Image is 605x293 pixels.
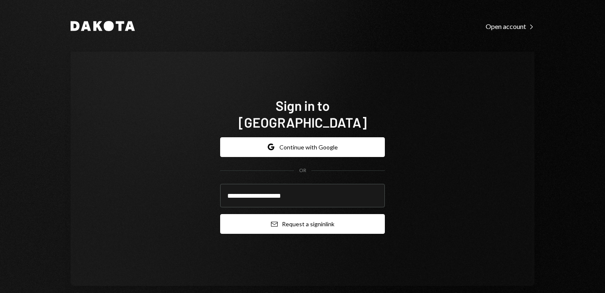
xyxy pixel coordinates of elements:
a: Open account [486,21,534,31]
div: Open account [486,22,534,31]
div: OR [299,167,306,174]
button: Continue with Google [220,137,385,157]
button: Request a signinlink [220,214,385,234]
h1: Sign in to [GEOGRAPHIC_DATA] [220,97,385,131]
